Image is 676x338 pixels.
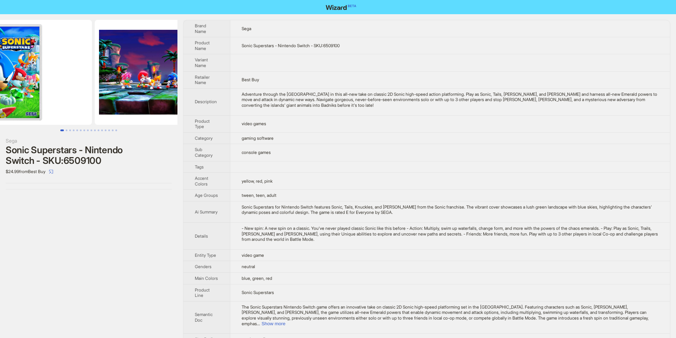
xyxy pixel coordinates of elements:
span: Sub Category [195,147,213,158]
span: Category [195,135,213,141]
span: Sonic Superstars [242,290,274,295]
button: Go to slide 13 [105,129,106,131]
span: Entity Type [195,253,216,258]
button: Go to slide 8 [87,129,89,131]
span: neutral [242,264,255,269]
span: Retailer Name [195,74,210,85]
div: Adventure through the mystical Northstar Islands in this all-new take on classic 2D Sonic high-sp... [242,92,659,108]
span: Sonic Superstars - Nintendo Switch - SKU:6509100 [242,43,340,48]
button: Go to slide 6 [80,129,82,131]
span: The Sonic Superstars Nintendo Switch game offers an innovative take on classic 2D Sonic high-spee... [242,304,649,326]
span: Best Buy [242,77,259,82]
span: Product Name [195,40,210,51]
span: ... [257,321,260,326]
div: Sonic Superstars - Nintendo Switch - SKU:6509100 [6,145,172,166]
button: Go to slide 12 [101,129,103,131]
div: - New spin: A new spin on a classic. You've never played classic Sonic like this before - Action:... [242,226,659,242]
span: Accent Colors [195,176,208,187]
span: Age Groups [195,193,218,198]
span: Sega [242,26,251,31]
span: tween, teen, adult [242,193,276,198]
button: Go to slide 16 [115,129,117,131]
button: Go to slide 11 [98,129,99,131]
span: Ai Summary [195,209,218,215]
div: $24.99 from Best Buy [6,166,172,177]
span: Tags [195,164,204,170]
button: Go to slide 9 [90,129,92,131]
button: Go to slide 14 [108,129,110,131]
span: Details [195,233,208,239]
span: video games [242,121,266,126]
button: Go to slide 15 [112,129,114,131]
button: Go to slide 2 [66,129,67,131]
span: select [49,170,53,174]
span: gaming software [242,135,274,141]
span: Semantic Doc [195,312,213,323]
span: Variant Name [195,57,208,68]
img: Sonic Superstars - Nintendo Switch - SKU:6509100 image 2 [95,20,254,125]
button: Go to slide 10 [94,129,96,131]
div: Sonic Superstars for Nintendo Switch features Sonic, Tails, Knuckles, and Amy from the Sonic fran... [242,204,659,215]
span: blue, green, red [242,276,272,281]
span: Product Type [195,118,210,129]
button: Go to slide 5 [76,129,78,131]
span: Description [195,99,217,104]
span: Brand Name [195,23,206,34]
button: Go to slide 7 [83,129,85,131]
span: Product Line [195,287,210,298]
button: Expand [262,321,285,326]
span: Genders [195,264,211,269]
button: Go to slide 4 [73,129,75,131]
span: video game [242,253,264,258]
span: Main Colors [195,276,218,281]
button: Go to slide 3 [69,129,71,131]
button: Go to slide 1 [60,129,64,131]
span: console games [242,150,271,155]
span: yellow, red, pink [242,178,273,184]
div: The Sonic Superstars Nintendo Switch game offers an innovative take on classic 2D Sonic high-spee... [242,304,659,326]
div: Sega [6,137,172,145]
